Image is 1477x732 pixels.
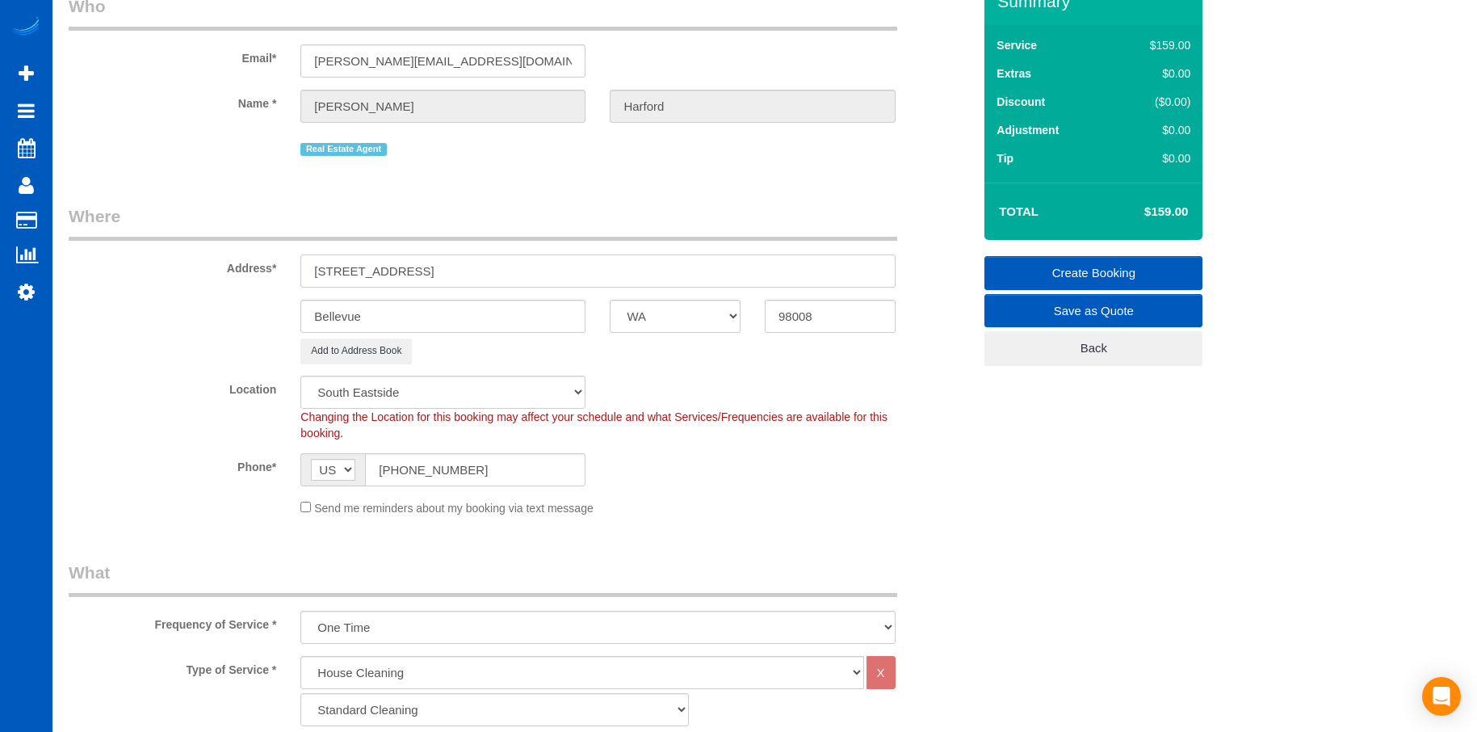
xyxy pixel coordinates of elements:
input: Zip Code* [765,300,896,333]
h4: $159.00 [1096,205,1188,219]
label: Type of Service * [57,656,288,678]
label: Frequency of Service * [57,611,288,633]
input: First Name* [300,90,585,123]
label: Extras [997,65,1031,82]
a: Create Booking [984,256,1202,290]
input: Phone* [365,453,585,486]
span: Real Estate Agent [300,143,386,156]
div: ($0.00) [1116,94,1191,110]
label: Adjustment [997,122,1059,138]
span: Send me reminders about my booking via text message [314,502,594,515]
label: Tip [997,150,1013,166]
input: Last Name* [610,90,895,123]
div: $0.00 [1116,122,1191,138]
div: Open Intercom Messenger [1422,677,1461,716]
legend: What [69,561,897,597]
input: Email* [300,44,585,78]
label: Phone* [57,453,288,475]
a: Save as Quote [984,294,1202,328]
label: Discount [997,94,1045,110]
div: $159.00 [1116,37,1191,53]
label: Email* [57,44,288,66]
label: Location [57,376,288,398]
div: $0.00 [1116,65,1191,82]
div: $0.00 [1116,150,1191,166]
img: Automaid Logo [10,16,42,39]
legend: Where [69,204,897,241]
span: Changing the Location for this booking may affect your schedule and what Services/Frequencies are... [300,410,887,440]
strong: Total [999,204,1039,218]
label: Address* [57,255,288,276]
label: Name * [57,90,288,111]
a: Back [984,331,1202,365]
button: Add to Address Book [300,339,412,364]
input: City* [300,300,585,333]
label: Service [997,37,1037,53]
